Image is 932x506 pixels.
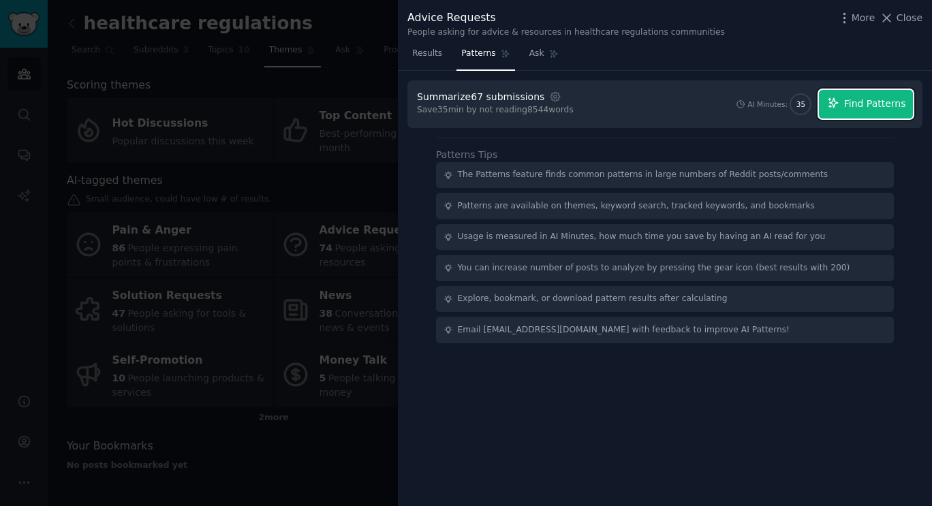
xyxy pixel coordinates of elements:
[837,11,875,25] button: More
[747,99,788,109] div: AI Minutes:
[458,293,728,305] div: Explore, bookmark, or download pattern results after calculating
[525,43,563,71] a: Ask
[436,149,497,160] label: Patterns Tips
[407,10,725,27] div: Advice Requests
[417,90,544,104] div: Summarize 67 submissions
[796,99,805,109] span: 35
[458,169,828,181] div: The Patterns feature finds common patterns in large numbers of Reddit posts/comments
[461,48,495,60] span: Patterns
[458,231,826,243] div: Usage is measured in AI Minutes, how much time you save by having an AI read for you
[897,11,922,25] span: Close
[407,27,725,39] div: People asking for advice & resources in healthcare regulations communities
[458,262,850,274] div: You can increase number of posts to analyze by pressing the gear icon (best results with 200)
[458,200,815,212] div: Patterns are available on themes, keyword search, tracked keywords, and bookmarks
[417,104,574,116] div: Save 35 min by not reading 8544 words
[529,48,544,60] span: Ask
[456,43,514,71] a: Patterns
[407,43,447,71] a: Results
[819,90,913,118] button: Find Patterns
[458,324,790,336] div: Email [EMAIL_ADDRESS][DOMAIN_NAME] with feedback to improve AI Patterns!
[852,11,875,25] span: More
[844,97,906,111] span: Find Patterns
[880,11,922,25] button: Close
[412,48,442,60] span: Results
